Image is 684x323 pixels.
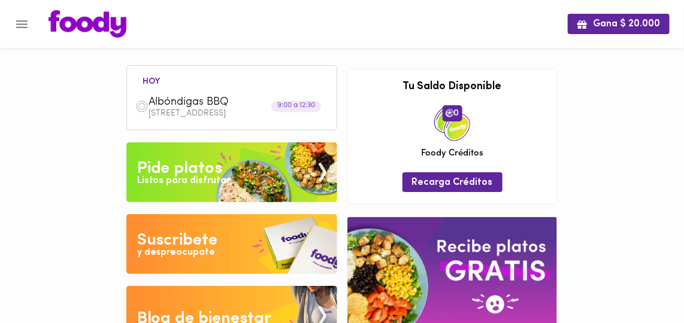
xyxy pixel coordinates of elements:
[137,174,231,188] div: Listos para disfrutar
[7,10,37,39] button: Menu
[434,105,470,141] img: credits-package.png
[443,105,462,121] span: 0
[446,109,454,117] img: foody-creditos.png
[568,14,670,33] button: Gana $ 20.000
[126,142,337,202] img: Pide un Platos
[133,75,170,86] li: hoy
[412,177,493,188] span: Recarga Créditos
[126,214,337,274] img: Disfruta bajar de peso
[137,157,223,181] div: Pide platos
[137,246,216,260] div: y despreocupate
[135,100,149,113] img: dish.png
[149,109,328,118] p: [STREET_ADDRESS]
[49,10,126,38] img: logo.png
[421,147,483,160] span: Foody Créditos
[149,96,286,109] span: Albóndigas BBQ
[356,81,548,93] h3: Tu Saldo Disponible
[402,172,503,192] button: Recarga Créditos
[615,254,672,311] iframe: Messagebird Livechat Widget
[137,228,218,252] div: Suscribete
[577,19,660,30] span: Gana $ 20.000
[271,101,321,112] div: 9:00 a 12:30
